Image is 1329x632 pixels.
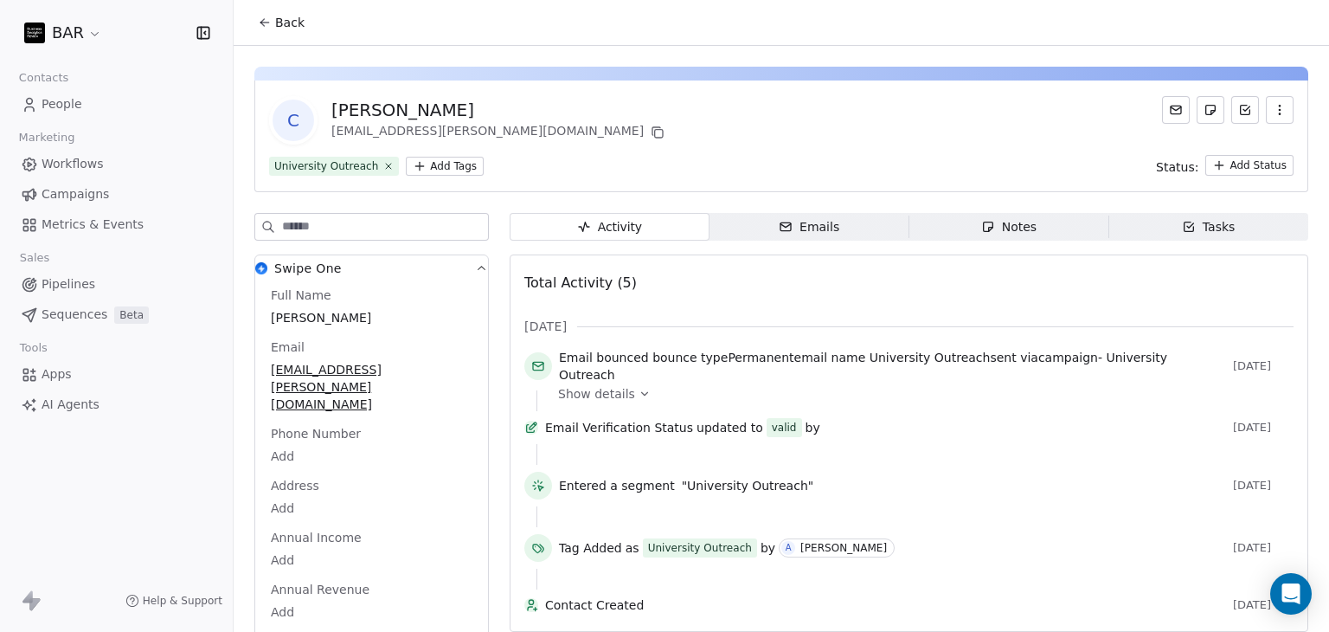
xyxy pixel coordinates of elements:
[255,255,488,287] button: Swipe OneSwipe One
[14,300,219,329] a: SequencesBeta
[626,539,639,557] span: as
[267,529,365,546] span: Annual Income
[267,477,323,494] span: Address
[42,365,72,384] span: Apps
[267,425,364,442] span: Phone Number
[559,349,1226,384] span: bounce type email name sent via campaign -
[1233,598,1294,612] span: [DATE]
[406,157,484,176] button: Add Tags
[271,603,472,621] span: Add
[1205,155,1294,176] button: Add Status
[14,180,219,209] a: Campaigns
[806,419,820,436] span: by
[1182,218,1236,236] div: Tasks
[274,260,342,277] span: Swipe One
[14,150,219,178] a: Workflows
[1270,573,1312,615] div: Open Intercom Messenger
[42,95,82,113] span: People
[682,477,814,494] span: "University Outreach"
[558,385,1281,403] a: Show details
[786,541,792,555] div: A
[14,270,219,299] a: Pipelines
[1233,479,1294,493] span: [DATE]
[273,100,314,141] span: C
[648,540,752,556] div: University Outreach
[559,539,622,557] span: Tag Added
[271,448,472,465] span: Add
[524,274,637,291] span: Total Activity (5)
[11,125,82,151] span: Marketing
[728,351,793,364] span: Permanent
[545,597,1226,614] span: Contact Created
[271,309,472,326] span: [PERSON_NAME]
[697,419,763,436] span: updated to
[21,18,106,48] button: BAR
[267,581,373,598] span: Annual Revenue
[14,90,219,119] a: People
[545,419,693,436] span: Email Verification Status
[870,351,991,364] span: University Outreach
[1233,359,1294,373] span: [DATE]
[143,594,222,608] span: Help & Support
[1156,158,1198,176] span: Status:
[1233,541,1294,555] span: [DATE]
[271,361,472,413] span: [EMAIL_ADDRESS][PERSON_NAME][DOMAIN_NAME]
[42,216,144,234] span: Metrics & Events
[559,351,649,364] span: Email bounced
[267,339,308,356] span: Email
[42,155,104,173] span: Workflows
[14,210,219,239] a: Metrics & Events
[275,14,305,31] span: Back
[114,306,149,324] span: Beta
[558,385,635,403] span: Show details
[42,185,109,203] span: Campaigns
[42,275,95,293] span: Pipelines
[761,539,775,557] span: by
[255,262,267,274] img: Swipe One
[779,218,839,236] div: Emails
[14,390,219,419] a: AI Agents
[524,318,567,335] span: [DATE]
[331,122,668,143] div: [EMAIL_ADDRESS][PERSON_NAME][DOMAIN_NAME]
[271,500,472,517] span: Add
[42,306,107,324] span: Sequences
[271,551,472,569] span: Add
[52,22,84,44] span: BAR
[772,419,797,436] div: valid
[24,23,45,43] img: bar1.webp
[981,218,1037,236] div: Notes
[125,594,222,608] a: Help & Support
[800,542,887,554] div: [PERSON_NAME]
[11,65,76,91] span: Contacts
[274,158,378,174] div: University Outreach
[12,245,57,271] span: Sales
[267,287,335,304] span: Full Name
[559,477,675,494] span: Entered a segment
[42,396,100,414] span: AI Agents
[12,335,55,361] span: Tools
[331,98,668,122] div: [PERSON_NAME]
[1233,421,1294,435] span: [DATE]
[14,360,219,389] a: Apps
[247,7,315,38] button: Back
